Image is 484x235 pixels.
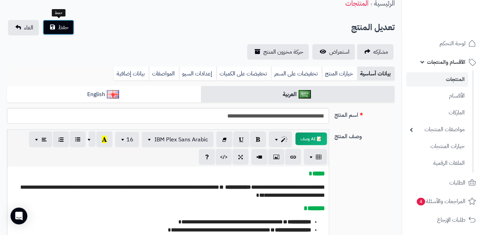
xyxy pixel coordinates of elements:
button: 16 [115,132,139,147]
img: logo-2.png [436,9,477,24]
label: وصف المنتج [332,129,397,141]
a: مواصفات المنتجات [406,122,468,137]
button: IBM Plex Sans Arabic [142,132,214,147]
a: خيارات المنتج [322,67,357,81]
button: 📝 AI وصف [296,133,327,145]
span: الأقسام والمنتجات [427,57,465,67]
span: المراجعات والأسئلة [416,196,465,206]
a: تخفيضات على السعر [271,67,322,81]
a: English [7,86,201,103]
span: IBM Plex Sans Arabic [154,135,208,144]
a: تخفيضات على الكميات [216,67,271,81]
span: الطلبات [449,178,465,188]
a: بيانات إضافية [114,67,149,81]
span: طلبات الإرجاع [437,215,465,225]
a: الأقسام [406,88,468,103]
span: حركة مخزون المنتج [263,48,303,56]
a: إعدادات السيو [179,67,216,81]
a: الطلبات [406,174,480,191]
a: طلبات الإرجاع [406,211,480,228]
span: 4 [416,197,426,206]
a: المراجعات والأسئلة4 [406,193,480,210]
a: لوحة التحكم [406,35,480,52]
img: English [107,90,119,99]
a: المنتجات [406,72,468,87]
span: لوحة التحكم [440,39,465,48]
h2: تعديل المنتج [351,20,395,35]
span: مشاركه [373,48,388,56]
a: المواصفات [149,67,179,81]
span: حفظ [58,23,69,32]
div: حفظ [52,9,65,17]
a: بيانات أساسية [357,67,395,81]
a: العربية [201,86,395,103]
a: حركة مخزون المنتج [247,44,309,60]
a: الغاء [8,20,39,35]
a: مشاركه [357,44,394,60]
a: استعراض [312,44,355,60]
a: الملفات الرقمية [406,156,468,171]
a: الماركات [406,105,468,120]
button: حفظ [43,20,74,35]
label: اسم المنتج [332,108,397,119]
span: استعراض [329,48,350,56]
span: 16 [126,135,133,144]
a: خيارات المنتجات [406,139,468,154]
div: Open Intercom Messenger [11,208,27,224]
img: العربية [299,90,311,99]
span: الغاء [24,23,33,32]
